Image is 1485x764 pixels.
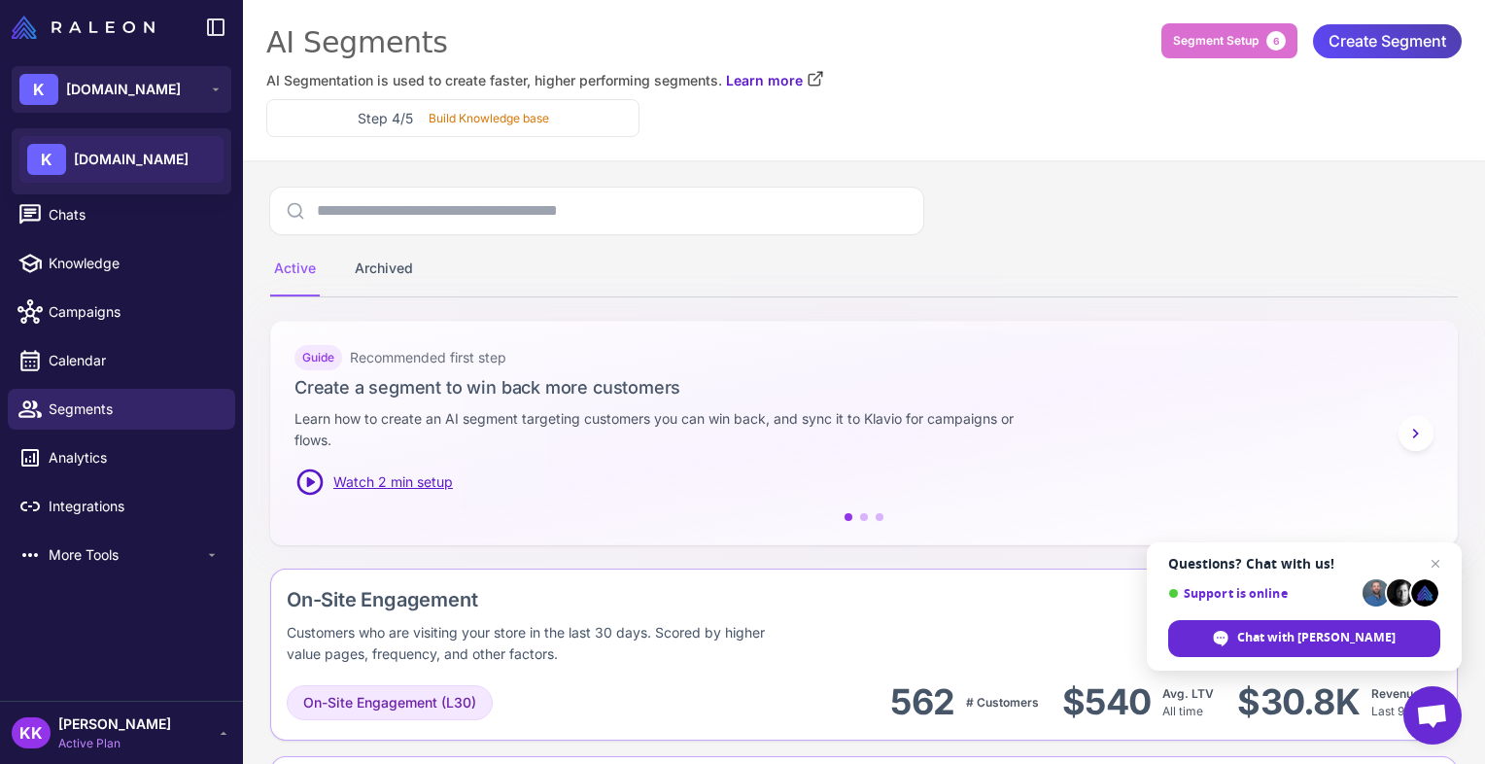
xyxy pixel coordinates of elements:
[890,680,954,724] div: 562
[303,692,476,713] span: On-Site Engagement (L30)
[294,408,1041,451] p: Learn how to create an AI segment targeting customers you can win back, and sync it to Klavio for...
[1168,586,1356,601] span: Support is online
[12,66,231,113] button: K[DOMAIN_NAME]
[1173,32,1259,50] span: Segment Setup
[8,486,235,527] a: Integrations
[1266,31,1286,51] span: 6
[8,292,235,332] a: Campaigns
[1371,686,1420,701] span: Revenue
[8,437,235,478] a: Analytics
[351,242,417,296] div: Archived
[1161,23,1297,58] button: Segment Setup6
[12,717,51,748] div: KK
[49,301,220,323] span: Campaigns
[266,70,722,91] span: AI Segmentation is used to create faster, higher performing segments.
[49,350,220,371] span: Calendar
[49,496,220,517] span: Integrations
[49,204,220,226] span: Chats
[1168,620,1440,657] span: Chat with [PERSON_NAME]
[8,389,235,430] a: Segments
[266,23,1462,62] div: AI Segments
[49,447,220,469] span: Analytics
[49,544,204,566] span: More Tools
[49,399,220,420] span: Segments
[333,471,453,493] span: Watch 2 min setup
[8,243,235,284] a: Knowledge
[358,108,413,128] h3: Step 4/5
[429,110,549,127] p: Build Knowledge base
[58,735,171,752] span: Active Plan
[1329,24,1446,58] span: Create Segment
[58,713,171,735] span: [PERSON_NAME]
[287,585,1040,614] div: On-Site Engagement
[66,79,181,100] span: [DOMAIN_NAME]
[294,374,1433,400] h3: Create a segment to win back more customers
[1168,556,1440,572] span: Questions? Chat with us!
[12,16,155,39] img: Raleon Logo
[1371,685,1441,720] div: Last 90 days
[19,74,58,105] div: K
[287,622,789,665] div: Customers who are visiting your store in the last 30 days. Scored by higher value pages, frequenc...
[1403,686,1462,745] a: Open chat
[350,347,506,368] span: Recommended first step
[966,695,1039,710] span: # Customers
[8,194,235,235] a: Chats
[27,144,66,175] div: K
[726,70,824,91] a: Learn more
[1237,629,1396,646] span: Chat with [PERSON_NAME]
[294,345,342,370] div: Guide
[1162,685,1214,720] div: All time
[1237,680,1360,724] div: $30.8K
[74,149,189,170] span: [DOMAIN_NAME]
[270,242,320,296] div: Active
[1062,680,1151,724] div: $540
[8,340,235,381] a: Calendar
[49,253,220,274] span: Knowledge
[1162,686,1214,701] span: Avg. LTV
